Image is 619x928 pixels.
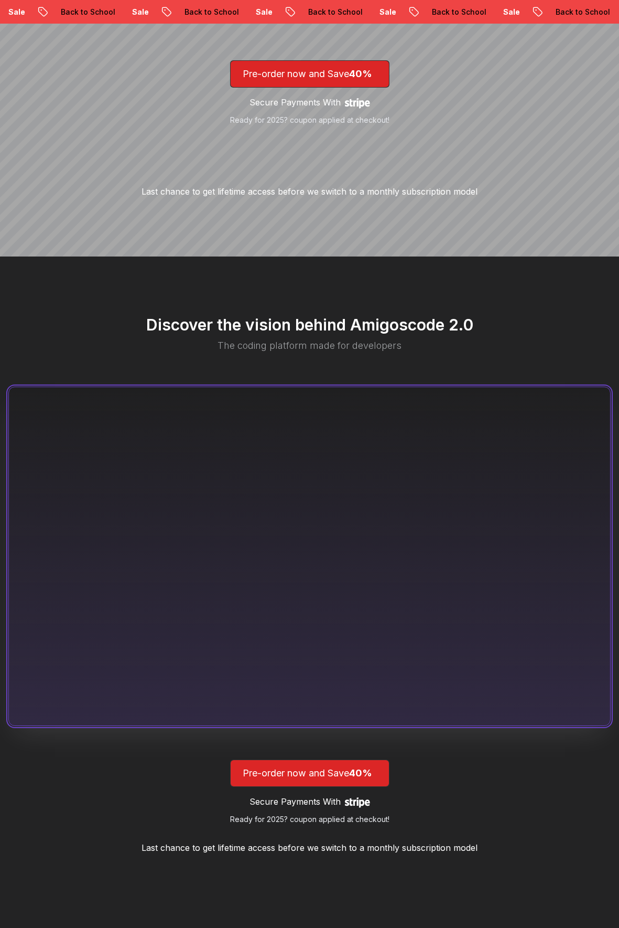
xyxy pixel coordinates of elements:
[546,7,617,17] p: Back to School
[246,7,279,17] p: Sale
[243,766,377,781] p: Pre-order now and Save
[8,315,611,334] h2: Discover the vision behind Amigoscode 2.0
[122,7,156,17] p: Sale
[349,68,372,79] span: 40%
[142,841,477,854] p: Last chance to get lifetime access before we switch to a monthly subscription model
[349,767,372,778] span: 40%
[493,7,527,17] p: Sale
[298,7,370,17] p: Back to School
[230,814,389,825] p: Ready for 2025? coupon applied at checkout!
[249,96,341,109] p: Secure Payments With
[230,115,389,125] p: Ready for 2025? coupon applied at checkout!
[51,7,122,17] p: Back to School
[370,7,403,17] p: Sale
[243,67,377,81] p: Pre-order now and Save
[230,760,389,825] a: lifetime-access
[142,185,477,198] p: Last chance to get lifetime access before we switch to a monthly subscription model
[249,795,341,808] p: Secure Payments With
[9,387,610,726] iframe: demo
[175,7,246,17] p: Back to School
[159,338,461,353] p: The coding platform made for developers
[422,7,493,17] p: Back to School
[230,60,389,125] a: lifetime-access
